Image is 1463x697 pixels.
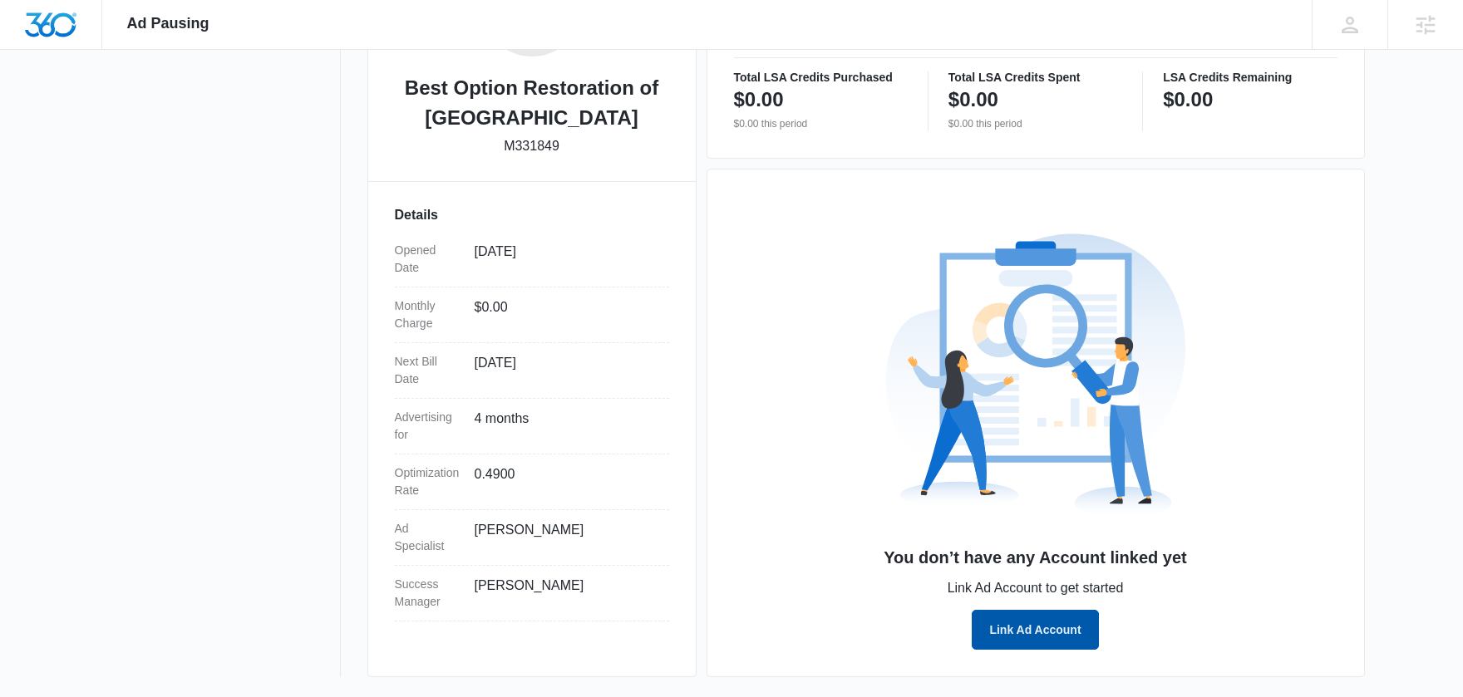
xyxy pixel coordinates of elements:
div: Ad Specialist[PERSON_NAME] [395,510,669,566]
dd: [PERSON_NAME] [475,520,656,555]
h3: Details [395,205,669,225]
dt: Opened Date [395,242,461,277]
p: Total LSA Credits Purchased [734,71,908,83]
p: $0.00 this period [948,116,1122,131]
div: Opened Date[DATE] [395,232,669,287]
img: No Data [886,226,1185,525]
dd: 0.4900 [475,464,656,499]
p: Link Ad Account to get started [734,578,1337,598]
h3: You don’t have any Account linked yet [734,545,1337,570]
dd: [DATE] [475,242,656,277]
dd: 4 months [475,409,656,444]
dt: Next Bill Date [395,353,461,388]
p: $0.00 [1163,86,1213,113]
dd: [DATE] [475,353,656,388]
span: Ad Pausing [127,15,209,32]
button: Link Ad Account [972,610,1098,650]
div: Monthly Charge$0.00 [395,287,669,343]
dt: Monthly Charge [395,297,461,332]
h2: Best Option Restoration of [GEOGRAPHIC_DATA] [395,73,669,133]
p: Total LSA Credits Spent [948,71,1122,83]
dt: Ad Specialist [395,520,461,555]
p: M331849 [504,136,559,156]
p: $0.00 [948,86,998,113]
div: Advertising for4 months [395,399,669,454]
p: $0.00 [734,86,784,113]
p: $0.00 this period [734,116,908,131]
p: LSA Credits Remaining [1163,71,1337,83]
dt: Advertising for [395,409,461,444]
div: Next Bill Date[DATE] [395,343,669,399]
dt: Success Manager [395,576,461,611]
div: Optimization Rate0.4900 [395,454,669,510]
dt: Optimization Rate [395,464,461,499]
dd: [PERSON_NAME] [475,576,656,611]
div: Success Manager[PERSON_NAME] [395,566,669,621]
dd: $0.00 [475,297,656,332]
